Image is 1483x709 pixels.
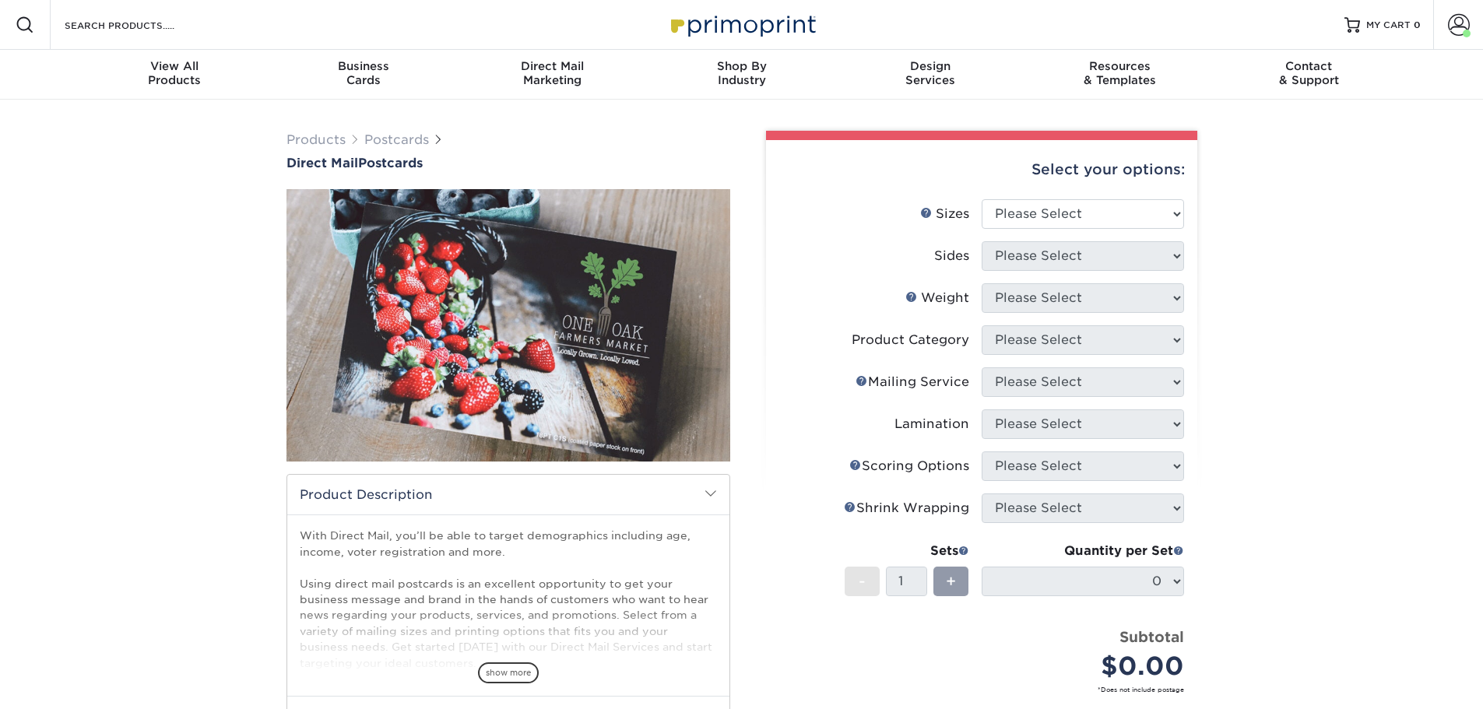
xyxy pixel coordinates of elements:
div: Products [80,59,269,87]
span: Business [269,59,458,73]
div: Industry [647,59,836,87]
div: Cards [269,59,458,87]
span: Shop By [647,59,836,73]
div: Lamination [894,415,969,433]
div: Scoring Options [849,457,969,476]
a: Contact& Support [1214,50,1404,100]
div: Services [836,59,1025,87]
a: Postcards [364,132,429,147]
div: Marketing [458,59,647,87]
div: & Templates [1025,59,1214,87]
span: MY CART [1366,19,1411,32]
a: Direct MailMarketing [458,50,647,100]
span: Resources [1025,59,1214,73]
div: Quantity per Set [982,542,1184,560]
span: View All [80,59,269,73]
img: Direct Mail 01 [286,172,730,479]
a: Resources& Templates [1025,50,1214,100]
span: 0 [1414,19,1421,30]
div: Weight [905,289,969,307]
div: Product Category [852,331,969,349]
a: Products [286,132,346,147]
span: Contact [1214,59,1404,73]
span: show more [478,662,539,683]
span: Direct Mail [458,59,647,73]
a: Direct MailPostcards [286,156,730,170]
div: Sides [934,247,969,265]
p: With Direct Mail, you’ll be able to target demographics including age, income, voter registration... [300,528,717,671]
a: View AllProducts [80,50,269,100]
input: SEARCH PRODUCTS..... [63,16,215,34]
div: Select your options: [778,140,1185,199]
a: BusinessCards [269,50,458,100]
span: Design [836,59,1025,73]
h2: Product Description [287,475,729,514]
div: & Support [1214,59,1404,87]
h1: Postcards [286,156,730,170]
div: Mailing Service [856,373,969,391]
span: Direct Mail [286,156,358,170]
span: + [946,570,956,593]
div: $0.00 [993,648,1184,685]
div: Shrink Wrapping [844,499,969,518]
div: Sizes [920,205,969,223]
img: Primoprint [664,8,820,41]
a: DesignServices [836,50,1025,100]
div: Sets [845,542,969,560]
small: *Does not include postage [791,685,1184,694]
strong: Subtotal [1119,628,1184,645]
span: - [859,570,866,593]
a: Shop ByIndustry [647,50,836,100]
